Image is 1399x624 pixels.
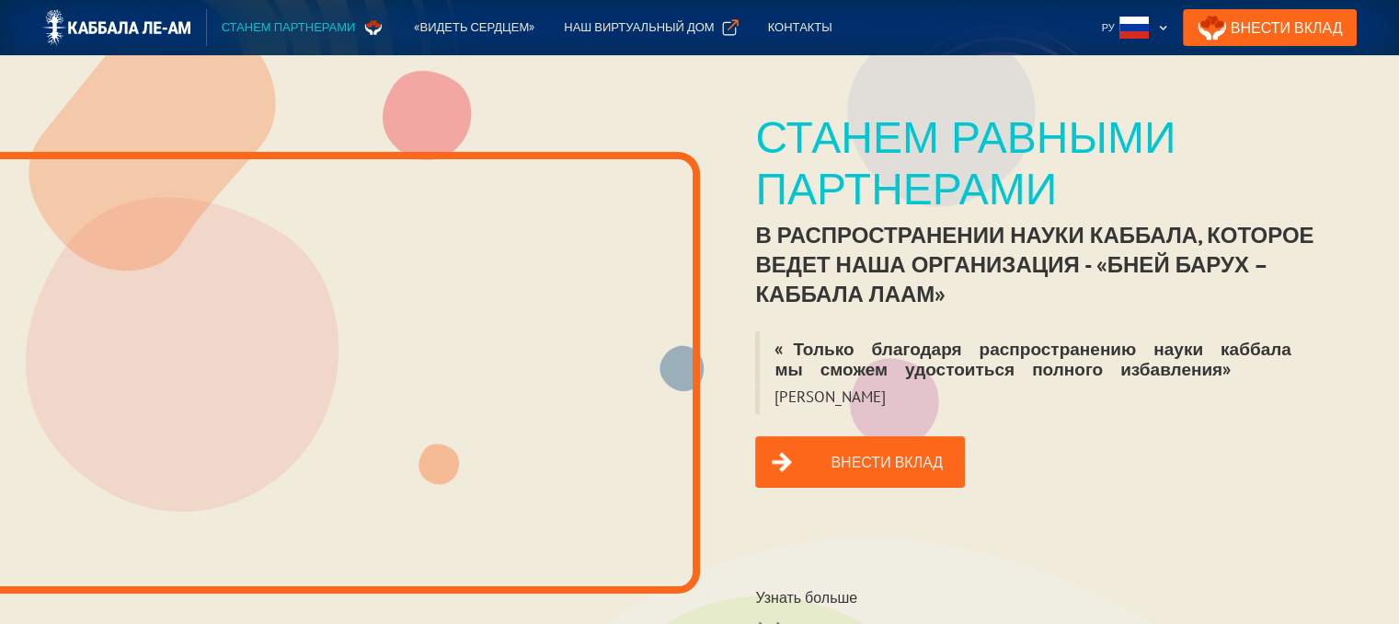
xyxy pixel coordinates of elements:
div: Наш виртуальный дом [564,18,714,37]
div: Узнать больше [755,588,857,607]
blockquote: [PERSON_NAME] [755,387,900,414]
div: «Видеть сердцем» [414,18,534,37]
a: Контакты [753,9,847,46]
div: Контакты [768,18,832,37]
a: Наш виртуальный дом [549,9,752,46]
div: Ру [1102,18,1115,37]
div: в распространении науки каббала, которое ведет наша организация - «Бней Барух – Каббала лаАм» [755,221,1343,309]
div: Ру [1095,9,1175,46]
a: Станем партнерами [207,9,400,46]
div: Станем равными партнерами [755,110,1343,214]
blockquote: «Только благодаря распространению науки каббала мы сможем удостоиться полного избавления» [755,331,1343,387]
a: Внести Вклад [1183,9,1358,46]
a: Внести вклад [755,436,965,488]
div: Станем партнерами [222,18,356,37]
a: «Видеть сердцем» [399,9,549,46]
